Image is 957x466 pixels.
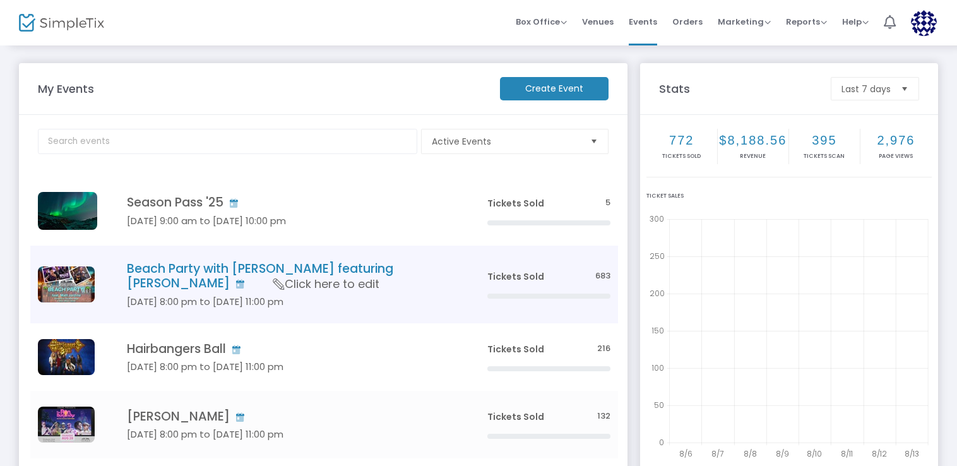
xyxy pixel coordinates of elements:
span: Marketing [718,16,771,28]
span: 683 [595,270,610,282]
h5: [DATE] 8:00 pm to [DATE] 11:00 pm [127,361,449,373]
img: 8282025.jpeg [38,407,95,443]
span: Tickets Sold [487,197,544,210]
span: Click here to edit [273,277,379,293]
m-button: Create Event [500,77,609,100]
span: 216 [597,343,610,355]
span: Tickets Sold [487,270,544,283]
h4: [PERSON_NAME] [127,409,449,424]
button: Select [585,129,603,153]
m-panel-title: Stats [653,80,824,97]
h5: [DATE] 9:00 am to [DATE] 10:00 pm [127,215,449,227]
button: Select [896,78,913,100]
span: Active Events [432,135,580,148]
text: 8/12 [872,448,887,459]
m-panel-title: My Events [32,80,494,97]
text: 8/9 [776,448,789,459]
p: Tickets sold [648,152,716,161]
h5: [DATE] 8:00 pm to [DATE] 11:00 pm [127,296,449,308]
h2: 2,976 [862,133,930,148]
img: 82125.jpg [38,339,95,375]
h2: $8,188.56 [719,133,787,148]
h4: Beach Party with [PERSON_NAME] featuring [PERSON_NAME] [127,261,449,291]
span: Venues [582,6,614,38]
img: img_lights.jpg [38,192,97,230]
text: 8/6 [679,448,692,459]
span: Reports [786,16,827,28]
span: Tickets Sold [487,343,544,355]
span: 5 [605,197,610,209]
h5: [DATE] 8:00 pm to [DATE] 11:00 pm [127,429,449,440]
img: BeachPartybanner.1.jpeg [38,266,95,302]
text: 8/10 [807,448,822,459]
p: Revenue [719,152,787,161]
span: Events [629,6,657,38]
p: Page Views [862,152,930,161]
span: Box Office [516,16,567,28]
span: Help [842,16,869,28]
text: 8/11 [841,448,853,459]
text: 50 [654,400,664,410]
h4: Hairbangers Ball [127,342,449,356]
text: 100 [651,362,664,373]
text: 8/13 [905,448,919,459]
div: Ticket Sales [646,192,932,201]
h2: 772 [648,133,716,148]
span: Orders [672,6,703,38]
text: 8/7 [711,448,723,459]
text: 0 [659,437,664,448]
text: 300 [650,213,664,224]
h4: Season Pass '25 [127,195,449,210]
p: Tickets Scan [790,152,859,161]
text: 8/8 [744,448,757,459]
h2: 395 [790,133,859,148]
span: Last 7 days [841,83,891,95]
text: 150 [651,325,664,336]
span: Tickets Sold [487,410,544,423]
span: 132 [597,410,610,422]
input: Search events [38,129,417,154]
text: 250 [650,251,665,261]
text: 200 [650,288,665,299]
